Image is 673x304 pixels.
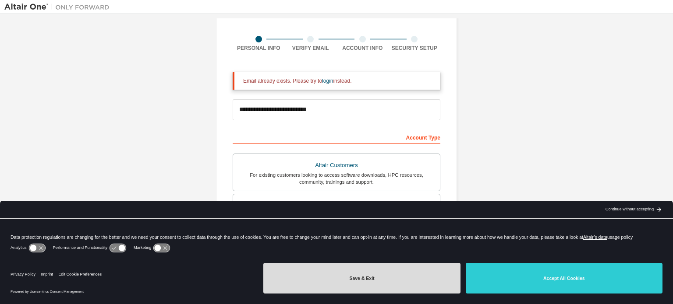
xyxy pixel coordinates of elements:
div: Security Setup [389,45,441,52]
div: For existing customers looking to access software downloads, HPC resources, community, trainings ... [238,171,435,185]
img: Altair One [4,3,114,11]
div: Altair Customers [238,159,435,171]
a: login [322,78,333,84]
div: Account Type [233,130,440,144]
div: Verify Email [285,45,337,52]
div: Students [238,199,435,212]
div: Email already exists. Please try to instead. [243,77,433,84]
div: Personal Info [233,45,285,52]
div: Account Info [336,45,389,52]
